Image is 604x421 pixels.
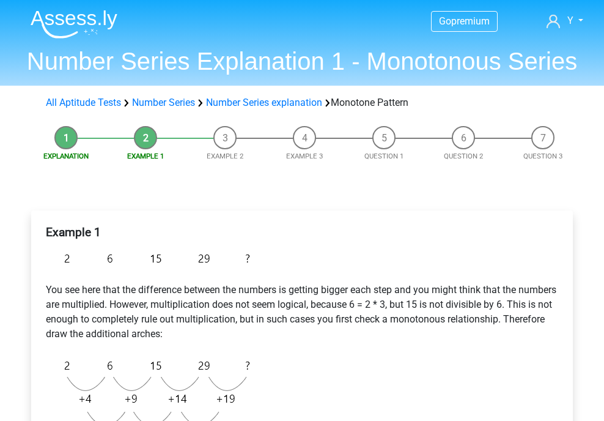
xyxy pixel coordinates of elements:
[46,225,101,239] b: Example 1
[46,97,121,108] a: All Aptitude Tests
[43,152,89,160] a: Explanation
[432,13,497,29] a: Gopremium
[46,283,558,341] p: You see here that the difference between the numbers is getting bigger each step and you might th...
[286,152,323,160] a: Example 3
[206,97,322,108] a: Number Series explanation
[46,244,256,273] img: Figure sequences Example 3.png
[439,15,451,27] span: Go
[41,95,563,110] div: Monotone Pattern
[132,97,195,108] a: Number Series
[31,10,117,39] img: Assessly
[567,15,573,26] span: Y
[444,152,483,160] a: Question 2
[21,47,583,76] h1: Number Series Explanation 1 - Monotonous Series
[547,13,583,28] a: Y
[127,152,164,160] a: Example 1
[207,152,243,160] a: Example 2
[523,152,562,160] a: Question 3
[364,152,403,160] a: Question 1
[451,15,490,27] span: premium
